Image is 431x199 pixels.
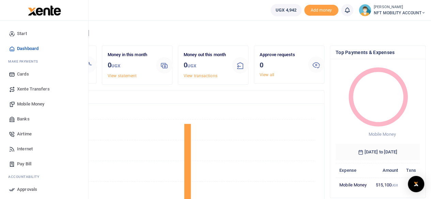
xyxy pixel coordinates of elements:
span: Add money [304,5,338,16]
h3: 0 [184,60,227,71]
a: Dashboard [5,41,83,56]
a: profile-user [PERSON_NAME] NFT MOBILITY ACCOUNT [359,4,426,16]
td: 515,100 [371,178,402,192]
li: Wallet ballance [268,4,304,16]
span: UGX 4,942 [276,7,296,14]
p: Approve requests [260,51,303,59]
a: View statement [108,73,137,78]
td: 3 [402,178,420,192]
span: Pay Bill [17,161,31,167]
h4: Hello [PERSON_NAME] [26,29,426,37]
h3: 0 [108,60,151,71]
small: UGX [391,183,398,187]
img: profile-user [359,4,371,16]
small: UGX [187,63,196,68]
span: Approvals [17,186,37,193]
th: Expense [336,163,371,178]
a: Xente Transfers [5,82,83,97]
a: View all [260,72,274,77]
th: Amount [371,163,402,178]
li: Ac [5,171,83,182]
a: Airtime [5,127,83,142]
span: Dashboard [17,45,39,52]
span: Mobile Money [17,101,44,107]
span: Cards [17,71,29,78]
td: Mobile Money [336,178,371,192]
h6: [DATE] to [DATE] [336,144,420,160]
span: Internet [17,146,33,152]
a: Internet [5,142,83,156]
a: Cards [5,67,83,82]
img: logo-large [28,5,61,16]
a: Start [5,26,83,41]
p: Money out this month [184,51,227,59]
div: Open Intercom Messenger [408,176,424,192]
h3: 0 [260,60,303,70]
p: Money in this month [108,51,151,59]
span: countability [13,174,39,179]
a: Banks [5,112,83,127]
a: Add money [304,7,338,12]
span: Airtime [17,131,32,137]
li: Toup your wallet [304,5,338,16]
a: UGX 4,942 [271,4,302,16]
span: Banks [17,116,30,122]
a: Mobile Money [5,97,83,112]
h4: Transactions Overview [32,93,319,101]
a: Pay Bill [5,156,83,171]
th: Txns [402,163,420,178]
span: NFT MOBILITY ACCOUNT [374,10,426,16]
small: UGX [111,63,120,68]
span: ake Payments [12,59,38,64]
a: View transactions [184,73,217,78]
a: logo-small logo-large logo-large [27,7,61,13]
li: M [5,56,83,67]
span: Xente Transfers [17,86,50,93]
h4: Top Payments & Expenses [336,49,420,56]
a: Approvals [5,182,83,197]
small: [PERSON_NAME] [374,4,426,10]
span: Mobile Money [368,132,396,137]
span: Start [17,30,27,37]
